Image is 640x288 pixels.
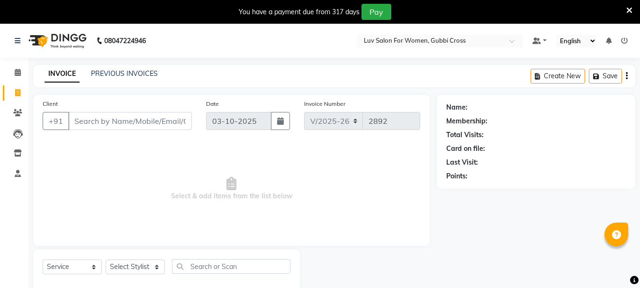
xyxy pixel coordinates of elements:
label: Client [43,100,58,108]
div: Points: [446,171,468,181]
div: Total Visits: [446,130,484,140]
button: Pay [361,4,391,20]
input: Search by Name/Mobile/Email/Code [68,112,192,130]
div: Name: [446,102,468,112]
a: PREVIOUS INVOICES [91,69,158,78]
div: You have a payment due from 317 days [239,7,360,17]
button: Save [589,69,622,84]
div: Last Visit: [446,158,478,167]
label: Invoice Number [304,100,345,108]
b: 08047224946 [104,28,146,54]
img: logo [24,28,89,54]
span: Select & add items from the list below [43,141,420,236]
input: Search or Scan [172,259,290,274]
div: Membership: [446,116,487,126]
iframe: chat widget [600,250,631,279]
button: +91 [43,112,69,130]
div: Card on file: [446,144,485,154]
a: INVOICE [45,65,80,83]
label: Date [206,100,219,108]
button: Create New [531,69,585,84]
